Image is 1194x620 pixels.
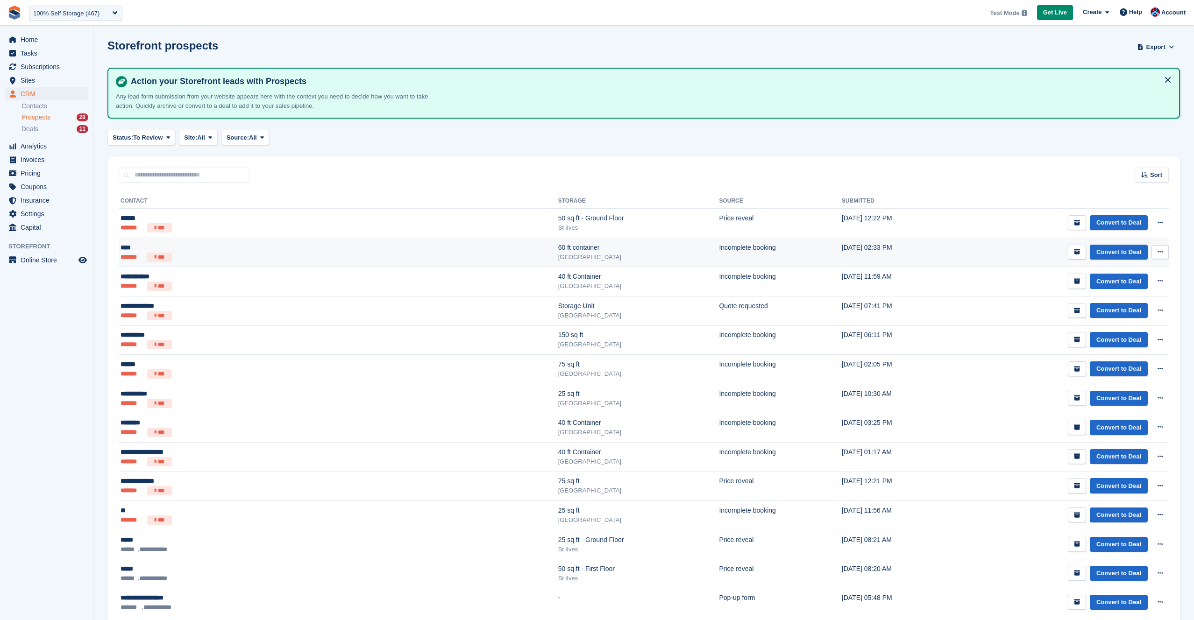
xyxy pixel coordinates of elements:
td: Price reveal [719,472,841,501]
td: [DATE] 10:30 AM [842,384,951,413]
span: Pricing [21,167,77,180]
a: Preview store [77,254,88,266]
span: Subscriptions [21,60,77,73]
div: 40 ft Container [558,272,719,282]
div: 75 sq ft [558,476,719,486]
td: Price reveal [719,559,841,588]
a: Prospects 20 [21,113,88,122]
td: [DATE] 12:22 PM [842,209,951,238]
a: Convert to Deal [1090,478,1148,493]
img: stora-icon-8386f47178a22dfd0bd8f6a31ec36ba5ce8667c1dd55bd0f319d3a0aa187defe.svg [7,6,21,20]
div: Storage Unit [558,301,719,311]
div: [GEOGRAPHIC_DATA] [558,515,719,525]
td: [DATE] 05:48 PM [842,588,951,617]
td: - [558,588,719,617]
span: Insurance [21,194,77,207]
span: All [249,133,257,142]
span: Analytics [21,140,77,153]
td: [DATE] 08:21 AM [842,530,951,559]
span: To Review [133,133,163,142]
a: menu [5,60,88,73]
p: Any lead form submission from your website appears here with the context you need to decide how y... [116,92,443,110]
span: Storefront [8,242,93,251]
span: Source: [227,133,249,142]
img: icon-info-grey-7440780725fd019a000dd9b08b2336e03edf1995a4989e88bcd33f0948082b44.svg [1022,10,1027,16]
a: menu [5,221,88,234]
div: 50 sq ft - First Floor [558,564,719,574]
td: [DATE] 07:41 PM [842,296,951,325]
a: menu [5,153,88,166]
span: Test Mode [990,8,1019,18]
th: Source [719,194,841,209]
td: [DATE] 03:25 PM [842,413,951,443]
div: 25 sq ft [558,389,719,399]
td: [DATE] 01:17 AM [842,442,951,472]
th: Storage [558,194,719,209]
span: Settings [21,207,77,220]
td: Price reveal [719,530,841,559]
td: Incomplete booking [719,325,841,355]
td: [DATE] 02:33 PM [842,238,951,267]
td: [DATE] 12:21 PM [842,472,951,501]
td: Incomplete booking [719,442,841,472]
td: Quote requested [719,296,841,325]
span: Deals [21,125,38,134]
td: [DATE] 11:59 AM [842,267,951,296]
div: 25 sq ft [558,506,719,515]
div: St iIves [558,545,719,554]
span: Account [1161,8,1186,17]
a: Convert to Deal [1090,245,1148,260]
a: Convert to Deal [1090,332,1148,347]
div: [GEOGRAPHIC_DATA] [558,340,719,349]
a: Convert to Deal [1090,215,1148,231]
button: Site: All [179,130,218,145]
div: 25 sq ft - Ground Floor [558,535,719,545]
a: Convert to Deal [1090,507,1148,523]
span: Capital [21,221,77,234]
a: Convert to Deal [1090,595,1148,610]
span: Export [1146,42,1166,52]
div: 40 ft Container [558,418,719,428]
div: [GEOGRAPHIC_DATA] [558,486,719,495]
button: Export [1135,39,1176,55]
a: Convert to Deal [1090,566,1148,581]
a: Convert to Deal [1090,537,1148,552]
a: Contacts [21,102,88,111]
span: Home [21,33,77,46]
td: Incomplete booking [719,355,841,384]
div: [GEOGRAPHIC_DATA] [558,282,719,291]
span: Status: [113,133,133,142]
span: Online Store [21,254,77,267]
th: Contact [119,194,558,209]
div: [GEOGRAPHIC_DATA] [558,369,719,379]
div: 40 ft Container [558,447,719,457]
a: Convert to Deal [1090,391,1148,406]
a: menu [5,47,88,60]
td: Pop-up form [719,588,841,617]
div: 50 sq ft - Ground Floor [558,213,719,223]
span: Site: [184,133,197,142]
a: Convert to Deal [1090,303,1148,318]
td: Incomplete booking [719,384,841,413]
a: menu [5,194,88,207]
img: David Hughes [1151,7,1160,17]
div: 150 sq ft [558,330,719,340]
h4: Action your Storefront leads with Prospects [127,76,1172,87]
a: menu [5,87,88,100]
td: Incomplete booking [719,413,841,443]
th: Submitted [842,194,951,209]
span: Sites [21,74,77,87]
div: [GEOGRAPHIC_DATA] [558,311,719,320]
button: Source: All [221,130,270,145]
div: 20 [77,113,88,121]
span: Coupons [21,180,77,193]
a: menu [5,167,88,180]
td: [DATE] 02:05 PM [842,355,951,384]
a: Convert to Deal [1090,274,1148,289]
div: 100% Self Storage (467) [33,9,99,18]
td: [DATE] 11:56 AM [842,501,951,530]
span: CRM [21,87,77,100]
span: Help [1129,7,1142,17]
a: Convert to Deal [1090,420,1148,435]
div: St iIves [558,574,719,583]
